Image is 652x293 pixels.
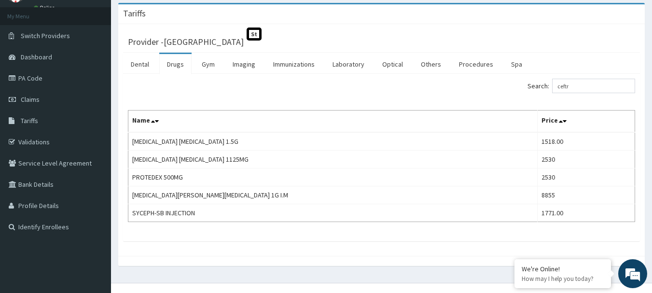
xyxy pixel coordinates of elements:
[375,54,411,74] a: Optical
[128,186,538,204] td: [MEDICAL_DATA][PERSON_NAME][MEDICAL_DATA] 1G I.M
[123,9,146,18] h3: Tariffs
[128,168,538,186] td: PROTEDEX 500MG
[325,54,372,74] a: Laboratory
[537,168,635,186] td: 2530
[522,265,604,273] div: We're Online!
[451,54,501,74] a: Procedures
[537,151,635,168] td: 2530
[247,28,262,41] span: St
[21,31,70,40] span: Switch Providers
[194,54,222,74] a: Gym
[56,86,133,183] span: We're online!
[21,95,40,104] span: Claims
[522,275,604,283] p: How may I help you today?
[21,116,38,125] span: Tariffs
[503,54,530,74] a: Spa
[537,132,635,151] td: 1518.00
[413,54,449,74] a: Others
[537,111,635,133] th: Price
[128,204,538,222] td: SYCEPH-SB INJECTION
[225,54,263,74] a: Imaging
[123,54,157,74] a: Dental
[128,38,244,46] h3: Provider - [GEOGRAPHIC_DATA]
[34,4,57,11] a: Online
[552,79,635,93] input: Search:
[158,5,181,28] div: Minimize live chat window
[18,48,39,72] img: d_794563401_company_1708531726252_794563401
[128,132,538,151] td: [MEDICAL_DATA] [MEDICAL_DATA] 1.5G
[128,111,538,133] th: Name
[128,151,538,168] td: [MEDICAL_DATA] [MEDICAL_DATA] 1125MG
[537,204,635,222] td: 1771.00
[537,186,635,204] td: 8855
[5,193,184,226] textarea: Type your message and hit 'Enter'
[50,54,162,67] div: Chat with us now
[527,79,635,93] label: Search:
[21,53,52,61] span: Dashboard
[159,54,192,74] a: Drugs
[265,54,322,74] a: Immunizations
